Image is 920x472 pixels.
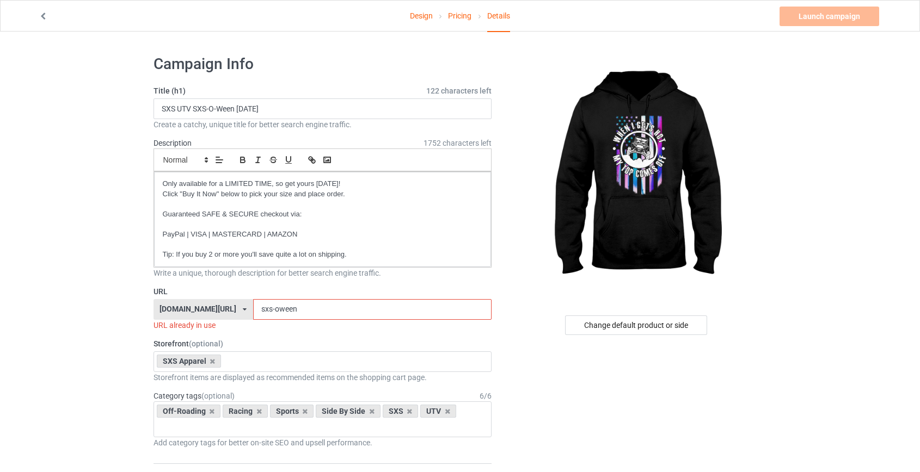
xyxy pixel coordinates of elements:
[270,405,314,418] div: Sports
[424,138,492,148] span: 1752 characters left
[157,355,222,368] div: SXS Apparel
[154,320,492,331] div: URL already in use
[154,390,235,401] label: Category tags
[201,392,235,400] span: (optional)
[420,405,456,418] div: UTV
[163,179,483,189] p: Only available for a LIMITED TIME, so get yours [DATE]!
[223,405,268,418] div: Racing
[163,229,483,240] p: PayPal | VISA | MASTERCARD | AMAZON
[163,189,483,200] p: Click "Buy It Now" below to pick your size and place order.
[154,338,492,349] label: Storefront
[480,390,492,401] div: 6 / 6
[154,54,492,74] h1: Campaign Info
[448,1,471,31] a: Pricing
[163,250,483,260] p: Tip: If you buy 2 or more you'll save quite a lot on shipping.
[316,405,381,418] div: Side By Side
[157,405,221,418] div: Off-Roading
[189,339,223,348] span: (optional)
[154,85,492,96] label: Title (h1)
[154,119,492,130] div: Create a catchy, unique title for better search engine traffic.
[154,437,492,448] div: Add category tags for better on-site SEO and upsell performance.
[426,85,492,96] span: 122 characters left
[154,268,492,278] div: Write a unique, thorough description for better search engine traffic.
[154,286,492,297] label: URL
[160,305,236,313] div: [DOMAIN_NAME][URL]
[163,209,483,220] p: Guaranteed SAFE & SECURE checkout via:
[154,139,192,147] label: Description
[154,372,492,383] div: Storefront items are displayed as recommended items on the shopping cart page.
[410,1,433,31] a: Design
[565,315,707,335] div: Change default product or side
[383,405,419,418] div: SXS
[487,1,510,32] div: Details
